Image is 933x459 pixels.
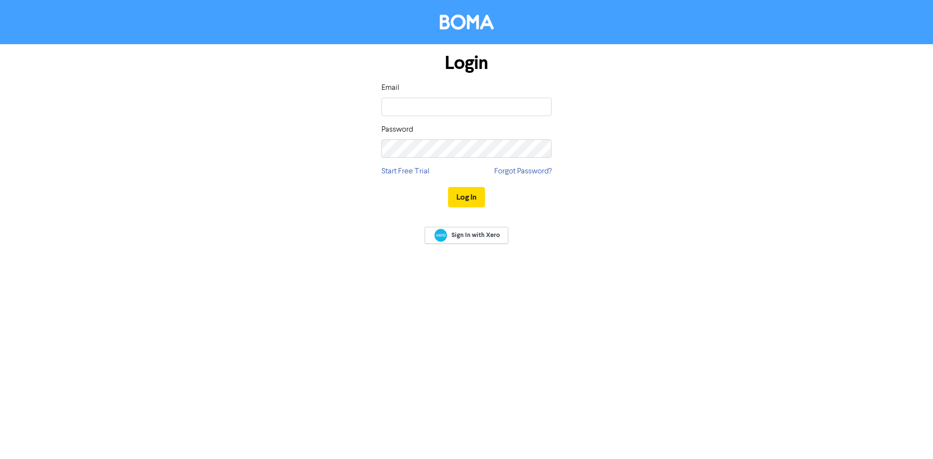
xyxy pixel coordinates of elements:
[440,15,494,30] img: BOMA Logo
[448,187,485,207] button: Log In
[434,229,447,242] img: Xero logo
[451,231,500,239] span: Sign In with Xero
[381,166,430,177] a: Start Free Trial
[494,166,552,177] a: Forgot Password?
[381,82,399,94] label: Email
[425,227,508,244] a: Sign In with Xero
[381,52,552,74] h1: Login
[381,124,413,136] label: Password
